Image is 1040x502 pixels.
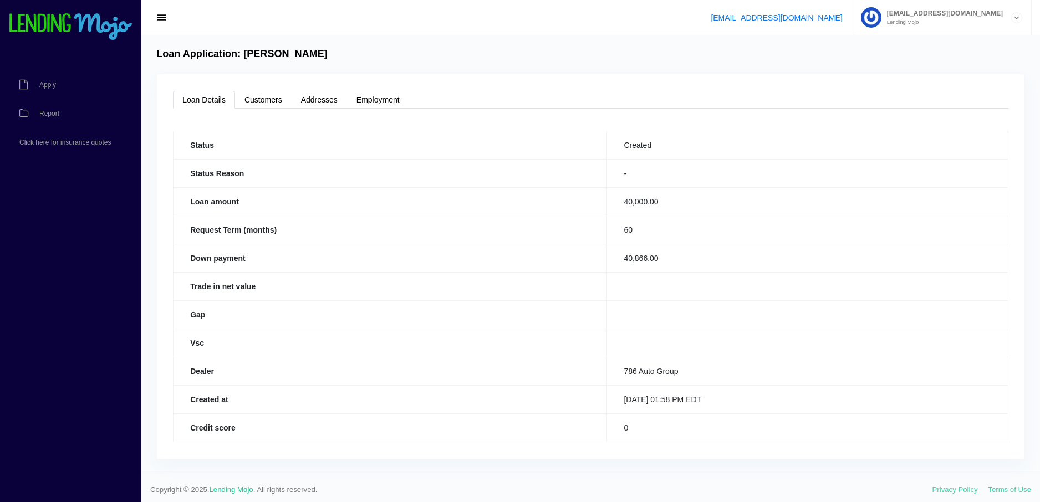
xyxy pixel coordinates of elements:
span: Report [39,110,59,117]
span: Copyright © 2025. . All rights reserved. [150,484,932,495]
th: Loan amount [174,187,607,216]
td: Created [607,131,1008,159]
img: Profile image [861,7,881,28]
h4: Loan Application: [PERSON_NAME] [156,48,328,60]
a: Loan Details [173,91,235,109]
a: Customers [235,91,292,109]
a: Terms of Use [988,485,1031,494]
td: [DATE] 01:58 PM EDT [607,385,1008,413]
td: 786 Auto Group [607,357,1008,385]
td: 40,866.00 [607,244,1008,272]
th: Status Reason [174,159,607,187]
a: Privacy Policy [932,485,978,494]
th: Vsc [174,329,607,357]
td: 40,000.00 [607,187,1008,216]
td: 0 [607,413,1008,442]
th: Trade in net value [174,272,607,300]
th: Down payment [174,244,607,272]
th: Credit score [174,413,607,442]
a: [EMAIL_ADDRESS][DOMAIN_NAME] [711,13,842,22]
span: Apply [39,81,56,88]
a: Addresses [292,91,347,109]
td: - [607,159,1008,187]
th: Created at [174,385,607,413]
th: Dealer [174,357,607,385]
th: Request Term (months) [174,216,607,244]
td: 60 [607,216,1008,244]
th: Status [174,131,607,159]
img: logo-small.png [8,13,133,41]
span: [EMAIL_ADDRESS][DOMAIN_NAME] [881,10,1003,17]
a: Employment [347,91,409,109]
small: Lending Mojo [881,19,1003,25]
span: Click here for insurance quotes [19,139,111,146]
th: Gap [174,300,607,329]
a: Lending Mojo [210,485,253,494]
